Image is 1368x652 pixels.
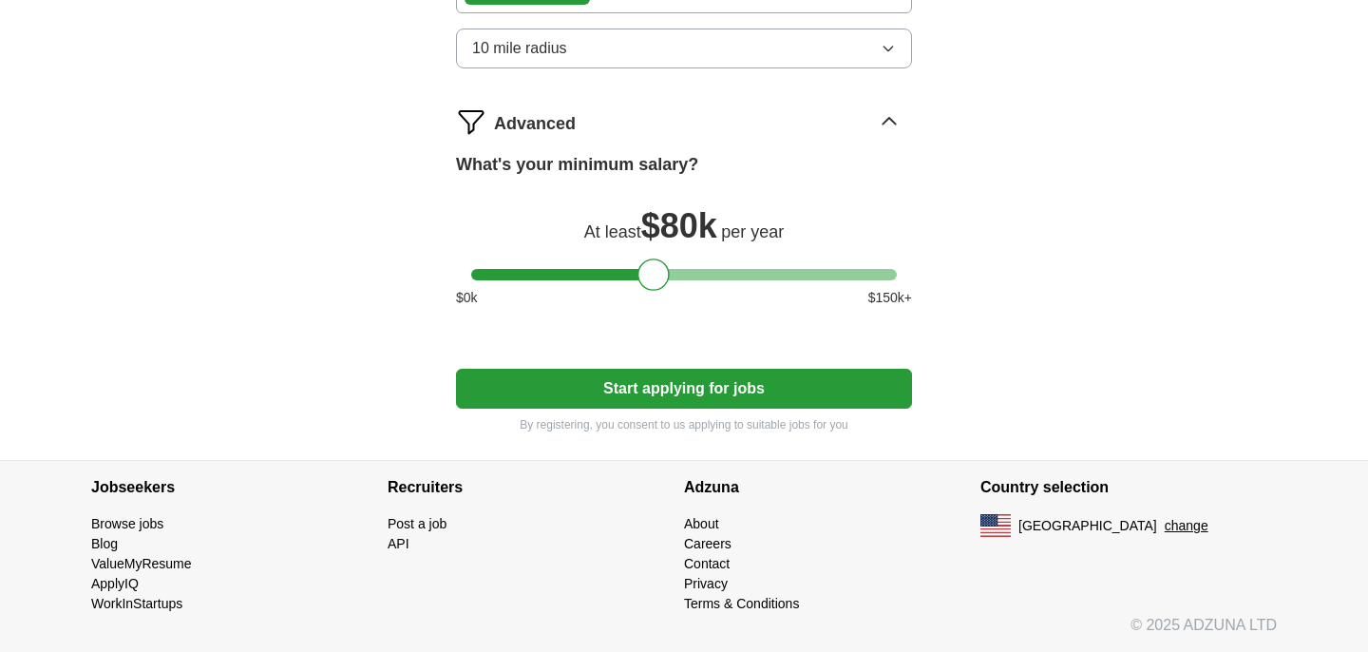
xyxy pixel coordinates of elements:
[456,106,486,137] img: filter
[91,516,163,531] a: Browse jobs
[584,222,641,241] span: At least
[980,461,1277,514] h4: Country selection
[641,206,717,245] span: $ 80k
[684,556,730,571] a: Contact
[456,416,912,433] p: By registering, you consent to us applying to suitable jobs for you
[980,514,1011,537] img: US flag
[456,288,478,308] span: $ 0 k
[721,222,784,241] span: per year
[684,576,728,591] a: Privacy
[91,536,118,551] a: Blog
[456,369,912,409] button: Start applying for jobs
[456,152,698,178] label: What's your minimum salary?
[684,596,799,611] a: Terms & Conditions
[388,536,409,551] a: API
[91,596,182,611] a: WorkInStartups
[684,516,719,531] a: About
[472,37,567,60] span: 10 mile radius
[868,288,912,308] span: $ 150 k+
[1018,516,1157,536] span: [GEOGRAPHIC_DATA]
[388,516,446,531] a: Post a job
[91,556,192,571] a: ValueMyResume
[1165,516,1208,536] button: change
[76,614,1292,652] div: © 2025 ADZUNA LTD
[456,29,912,68] button: 10 mile radius
[684,536,731,551] a: Careers
[494,111,576,137] span: Advanced
[91,576,139,591] a: ApplyIQ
